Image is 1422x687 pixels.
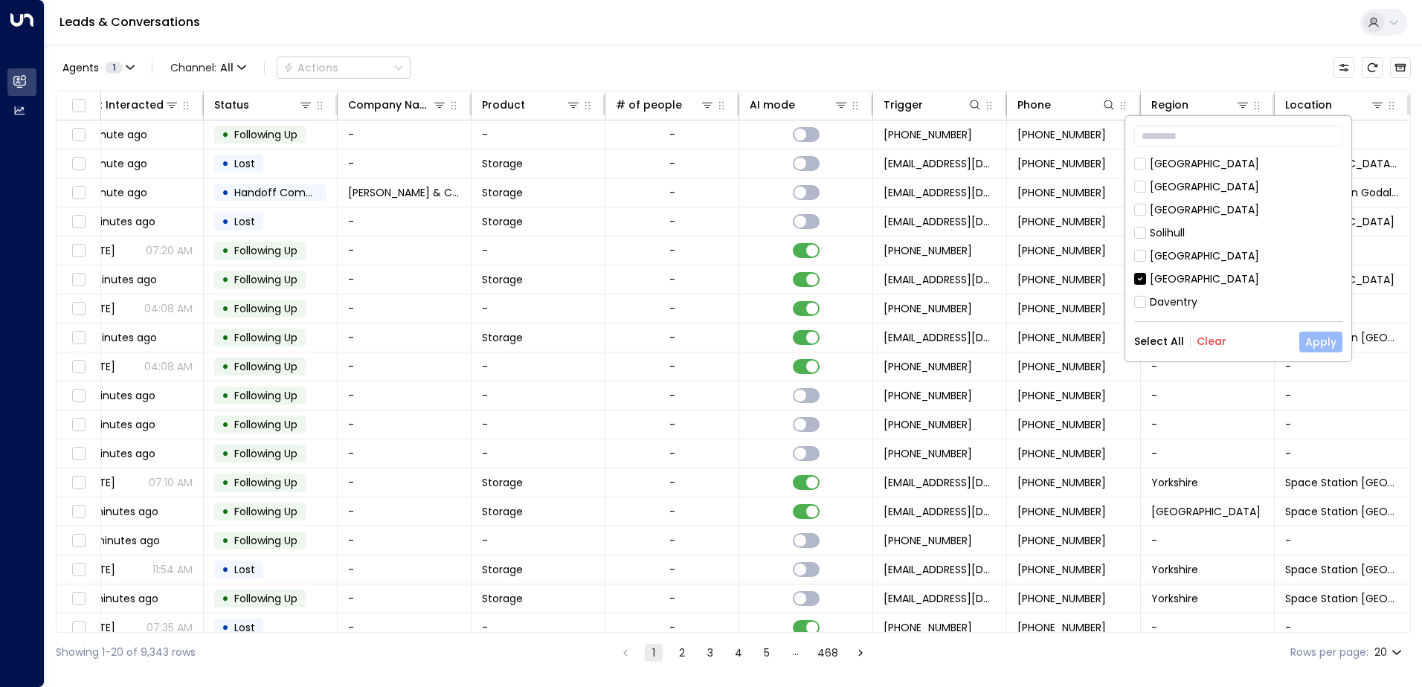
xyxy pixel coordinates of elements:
[472,439,605,468] td: -
[234,156,255,171] span: Lost
[482,591,523,606] span: Storage
[234,504,297,519] span: Following Up
[884,591,996,606] span: leads@space-station.co.uk
[69,213,88,231] span: Toggle select row
[222,267,229,292] div: •
[1017,504,1106,519] span: +447885274178
[669,359,675,374] div: -
[669,156,675,171] div: -
[56,57,140,78] button: Agents1
[144,359,193,374] p: 04:08 AM
[673,644,691,662] button: Go to page 2
[222,209,229,234] div: •
[1150,271,1259,287] div: [GEOGRAPHIC_DATA]
[1151,591,1198,606] span: Yorkshire
[234,127,297,142] span: Following Up
[1275,410,1409,439] td: -
[80,417,155,432] span: 11 minutes ago
[884,446,972,461] span: +447889876395
[1017,533,1106,548] span: +447479511564
[1134,225,1342,241] div: Solihull
[234,272,297,287] span: Following Up
[884,127,972,142] span: +447380621760
[222,325,229,350] div: •
[338,613,472,642] td: -
[222,180,229,205] div: •
[164,57,252,78] span: Channel:
[1017,156,1106,171] span: +447380621760
[472,613,605,642] td: -
[62,62,99,73] span: Agents
[69,358,88,376] span: Toggle select row
[730,644,747,662] button: Go to page 4
[750,96,849,114] div: AI mode
[214,96,249,114] div: Status
[222,470,229,495] div: •
[1134,156,1342,172] div: [GEOGRAPHIC_DATA]
[1285,562,1398,577] span: Space Station Doncaster
[482,156,523,171] span: Storage
[482,272,523,287] span: Storage
[234,475,297,490] span: Following Up
[1374,642,1405,663] div: 20
[1017,330,1106,345] span: +447870819511
[669,446,675,461] div: -
[234,359,297,374] span: Following Up
[338,323,472,352] td: -
[1275,526,1409,555] td: -
[147,620,193,635] p: 07:35 AM
[338,381,472,410] td: -
[338,526,472,555] td: -
[1017,388,1106,403] span: +447581708485
[884,96,923,114] div: Trigger
[69,416,88,434] span: Toggle select row
[69,387,88,405] span: Toggle select row
[222,238,229,263] div: •
[234,388,297,403] span: Following Up
[69,590,88,608] span: Toggle select row
[884,156,996,171] span: leads@space-station.co.uk
[884,475,996,490] span: leads@space-station.co.uk
[1017,591,1106,606] span: +447977685653
[884,533,972,548] span: +447479511564
[234,620,255,635] span: Lost
[222,557,229,582] div: •
[1151,475,1198,490] span: Yorkshire
[1017,185,1106,200] span: +447770643408
[152,562,193,577] p: 11:54 AM
[884,620,972,635] span: +447977685653
[222,383,229,408] div: •
[472,236,605,265] td: -
[1333,57,1354,78] button: Customize
[222,296,229,321] div: •
[69,445,88,463] span: Toggle select row
[1017,243,1106,258] span: +447754034782
[1299,332,1342,352] button: Apply
[814,644,841,662] button: Go to page 468
[482,96,525,114] div: Product
[69,126,88,144] span: Toggle select row
[234,243,297,258] span: Following Up
[884,359,972,374] span: +447870819511
[1150,248,1259,264] div: [GEOGRAPHIC_DATA]
[80,156,147,171] span: 1 minute ago
[222,586,229,611] div: •
[149,475,193,490] p: 07:10 AM
[472,381,605,410] td: -
[222,412,229,437] div: •
[222,528,229,553] div: •
[472,526,605,555] td: -
[669,272,675,287] div: -
[80,533,160,548] span: 14 minutes ago
[669,127,675,142] div: -
[669,475,675,490] div: -
[80,446,155,461] span: 11 minutes ago
[669,533,675,548] div: -
[1141,439,1275,468] td: -
[222,615,229,640] div: •
[1134,202,1342,218] div: [GEOGRAPHIC_DATA]
[669,214,675,229] div: -
[1134,335,1184,347] button: Select All
[80,185,147,200] span: 1 minute ago
[616,96,682,114] div: # of people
